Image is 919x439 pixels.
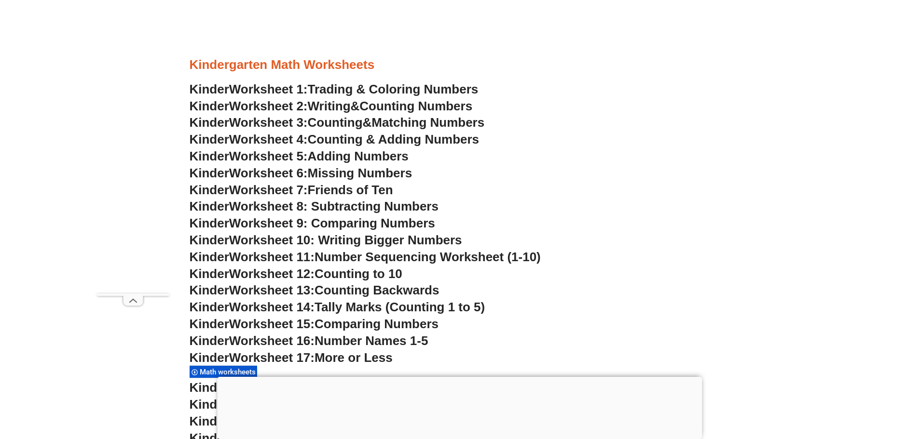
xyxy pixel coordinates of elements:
iframe: Advertisement [217,377,702,437]
a: KinderWorksheet 8: Subtracting Numbers [190,199,439,213]
iframe: Advertisement [97,22,169,293]
span: Number Names 1-5 [315,333,428,348]
span: Adding Numbers [308,149,409,163]
span: Kinder [190,233,229,247]
a: KinderWorksheet 4:Counting & Adding Numbers [190,132,480,146]
span: Kinder [190,166,229,180]
span: Kinder [190,283,229,297]
span: Kinder [190,300,229,314]
span: Friends of Ten [308,183,393,197]
span: Counting & Adding Numbers [308,132,480,146]
span: Kinder [190,216,229,230]
a: KinderWorksheet 9: Comparing Numbers [190,216,435,230]
span: Kinder [190,82,229,96]
span: Trading & Coloring Numbers [308,82,479,96]
span: Kinder [190,350,229,365]
a: KinderWorksheet 6:Missing Numbers [190,166,412,180]
span: Worksheet 7: [229,183,308,197]
span: Kinder [190,380,229,395]
span: Kinder [190,397,229,412]
a: KinderWorksheet 3:Counting&Matching Numbers [190,115,485,130]
span: Worksheet 3: [229,115,308,130]
a: KinderWorksheet 10: Writing Bigger Numbers [190,233,462,247]
span: Kinder [190,199,229,213]
a: KinderWorksheet 1:Trading & Coloring Numbers [190,82,479,96]
span: Worksheet 17: [229,350,315,365]
span: Kinder [190,317,229,331]
span: Counting to 10 [315,266,402,281]
span: Missing Numbers [308,166,412,180]
span: Worksheet 2: [229,99,308,113]
span: Kinder [190,115,229,130]
span: Counting Backwards [315,283,439,297]
span: Kinder [190,183,229,197]
iframe: Chat Widget [758,330,919,439]
span: Worksheet 14: [229,300,315,314]
a: KinderWorksheet 2:Writing&Counting Numbers [190,99,473,113]
span: Worksheet 11: [229,250,315,264]
span: Kinder [190,250,229,264]
span: Kinder [190,414,229,428]
h3: Kindergarten Math Worksheets [190,57,730,73]
a: KinderWorksheet 7:Friends of Ten [190,183,393,197]
span: Worksheet 13: [229,283,315,297]
span: Kinder [190,266,229,281]
span: Kinder [190,333,229,348]
span: Worksheet 1: [229,82,308,96]
span: Worksheet 12: [229,266,315,281]
span: Worksheet 6: [229,166,308,180]
div: Math worksheets [190,365,257,378]
span: Worksheet 16: [229,333,315,348]
span: Math worksheets [200,368,259,376]
span: Comparing Numbers [315,317,439,331]
span: Counting Numbers [359,99,472,113]
span: More or Less [315,350,393,365]
span: Kinder [190,99,229,113]
span: Worksheet 9: Comparing Numbers [229,216,435,230]
span: Kinder [190,149,229,163]
span: Worksheet 4: [229,132,308,146]
span: Worksheet 8: Subtracting Numbers [229,199,439,213]
a: KinderWorksheet 5:Adding Numbers [190,149,409,163]
span: Worksheet 15: [229,317,315,331]
span: Kinder [190,132,229,146]
span: Writing [308,99,351,113]
span: Worksheet 5: [229,149,308,163]
span: Counting [308,115,363,130]
span: Tally Marks (Counting 1 to 5) [315,300,485,314]
span: Matching Numbers [371,115,484,130]
span: Number Sequencing Worksheet (1-10) [315,250,541,264]
span: Worksheet 10: Writing Bigger Numbers [229,233,462,247]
